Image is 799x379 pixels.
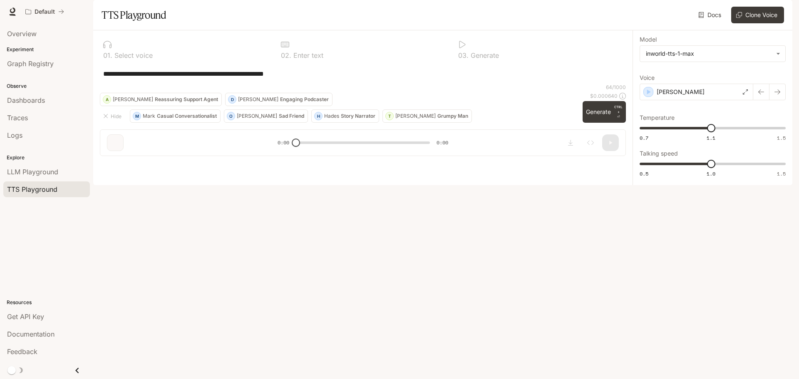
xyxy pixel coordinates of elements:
p: Talking speed [640,151,678,156]
p: [PERSON_NAME] [237,114,277,119]
p: Mark [143,114,155,119]
span: 1.5 [777,134,786,141]
button: HHadesStory Narrator [311,109,379,123]
button: All workspaces [22,3,68,20]
span: 0.5 [640,170,648,177]
p: $ 0.000640 [590,92,618,99]
div: inworld-tts-1-max [646,50,772,58]
p: Model [640,37,657,42]
button: T[PERSON_NAME]Grumpy Man [382,109,472,123]
div: D [228,93,236,106]
h1: TTS Playground [102,7,166,23]
div: H [315,109,322,123]
div: O [227,109,235,123]
p: 0 3 . [458,52,469,59]
p: Casual Conversationalist [157,114,217,119]
div: M [133,109,141,123]
span: 1.1 [707,134,715,141]
button: Hide [100,109,127,123]
p: Sad Friend [279,114,304,119]
p: [PERSON_NAME] [238,97,278,102]
button: Clone Voice [731,7,784,23]
p: CTRL + [614,104,623,114]
button: GenerateCTRL +⏎ [583,101,626,123]
p: 0 1 . [103,52,112,59]
p: Story Narrator [341,114,375,119]
p: 0 2 . [281,52,291,59]
span: 1.0 [707,170,715,177]
span: 0.7 [640,134,648,141]
span: 1.5 [777,170,786,177]
button: A[PERSON_NAME]Reassuring Support Agent [100,93,222,106]
p: 64 / 1000 [606,84,626,91]
p: ⏎ [614,104,623,119]
div: A [103,93,111,106]
p: Hades [324,114,339,119]
button: MMarkCasual Conversationalist [130,109,221,123]
p: Default [35,8,55,15]
p: Select voice [112,52,153,59]
a: Docs [697,7,725,23]
p: Voice [640,75,655,81]
p: Reassuring Support Agent [155,97,218,102]
p: [PERSON_NAME] [657,88,705,96]
div: T [386,109,393,123]
p: [PERSON_NAME] [395,114,436,119]
p: [PERSON_NAME] [113,97,153,102]
p: Engaging Podcaster [280,97,329,102]
button: D[PERSON_NAME]Engaging Podcaster [225,93,333,106]
p: Temperature [640,115,675,121]
p: Enter text [291,52,323,59]
div: inworld-tts-1-max [640,46,785,62]
p: Grumpy Man [437,114,468,119]
button: O[PERSON_NAME]Sad Friend [224,109,308,123]
p: Generate [469,52,499,59]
